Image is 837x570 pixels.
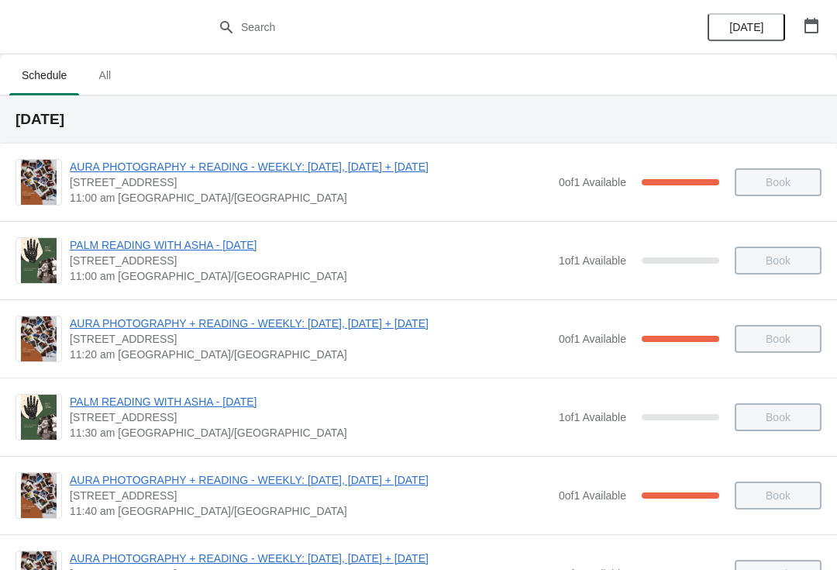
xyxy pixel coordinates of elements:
[70,174,551,190] span: [STREET_ADDRESS]
[708,13,785,41] button: [DATE]
[70,488,551,503] span: [STREET_ADDRESS]
[70,237,551,253] span: PALM READING WITH ASHA - [DATE]
[559,333,626,345] span: 0 of 1 Available
[9,61,79,89] span: Schedule
[70,268,551,284] span: 11:00 am [GEOGRAPHIC_DATA]/[GEOGRAPHIC_DATA]
[21,160,57,205] img: AURA PHOTOGRAPHY + READING - WEEKLY: FRIDAY, SATURDAY + SUNDAY | 74 Broadway Market, London, UK |...
[559,489,626,502] span: 0 of 1 Available
[70,503,551,519] span: 11:40 am [GEOGRAPHIC_DATA]/[GEOGRAPHIC_DATA]
[70,253,551,268] span: [STREET_ADDRESS]
[70,472,551,488] span: AURA PHOTOGRAPHY + READING - WEEKLY: [DATE], [DATE] + [DATE]
[70,409,551,425] span: [STREET_ADDRESS]
[559,254,626,267] span: 1 of 1 Available
[15,112,821,127] h2: [DATE]
[70,159,551,174] span: AURA PHOTOGRAPHY + READING - WEEKLY: [DATE], [DATE] + [DATE]
[85,61,124,89] span: All
[21,238,57,283] img: PALM READING WITH ASHA - 5TH OCTOBER | 74 Broadway Market, London, UK | 11:00 am Europe/London
[70,331,551,347] span: [STREET_ADDRESS]
[70,190,551,206] span: 11:00 am [GEOGRAPHIC_DATA]/[GEOGRAPHIC_DATA]
[240,13,628,41] input: Search
[70,347,551,362] span: 11:20 am [GEOGRAPHIC_DATA]/[GEOGRAPHIC_DATA]
[21,473,57,518] img: AURA PHOTOGRAPHY + READING - WEEKLY: FRIDAY, SATURDAY + SUNDAY | 74 Broadway Market, London, UK |...
[70,394,551,409] span: PALM READING WITH ASHA - [DATE]
[21,316,57,361] img: AURA PHOTOGRAPHY + READING - WEEKLY: FRIDAY, SATURDAY + SUNDAY | 74 Broadway Market, London, UK |...
[559,411,626,423] span: 1 of 1 Available
[70,316,551,331] span: AURA PHOTOGRAPHY + READING - WEEKLY: [DATE], [DATE] + [DATE]
[70,551,551,566] span: AURA PHOTOGRAPHY + READING - WEEKLY: [DATE], [DATE] + [DATE]
[729,21,763,33] span: [DATE]
[559,176,626,188] span: 0 of 1 Available
[70,425,551,440] span: 11:30 am [GEOGRAPHIC_DATA]/[GEOGRAPHIC_DATA]
[21,395,57,440] img: PALM READING WITH ASHA - 5TH OCTOBER | 74 Broadway Market, London, UK | 11:30 am Europe/London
